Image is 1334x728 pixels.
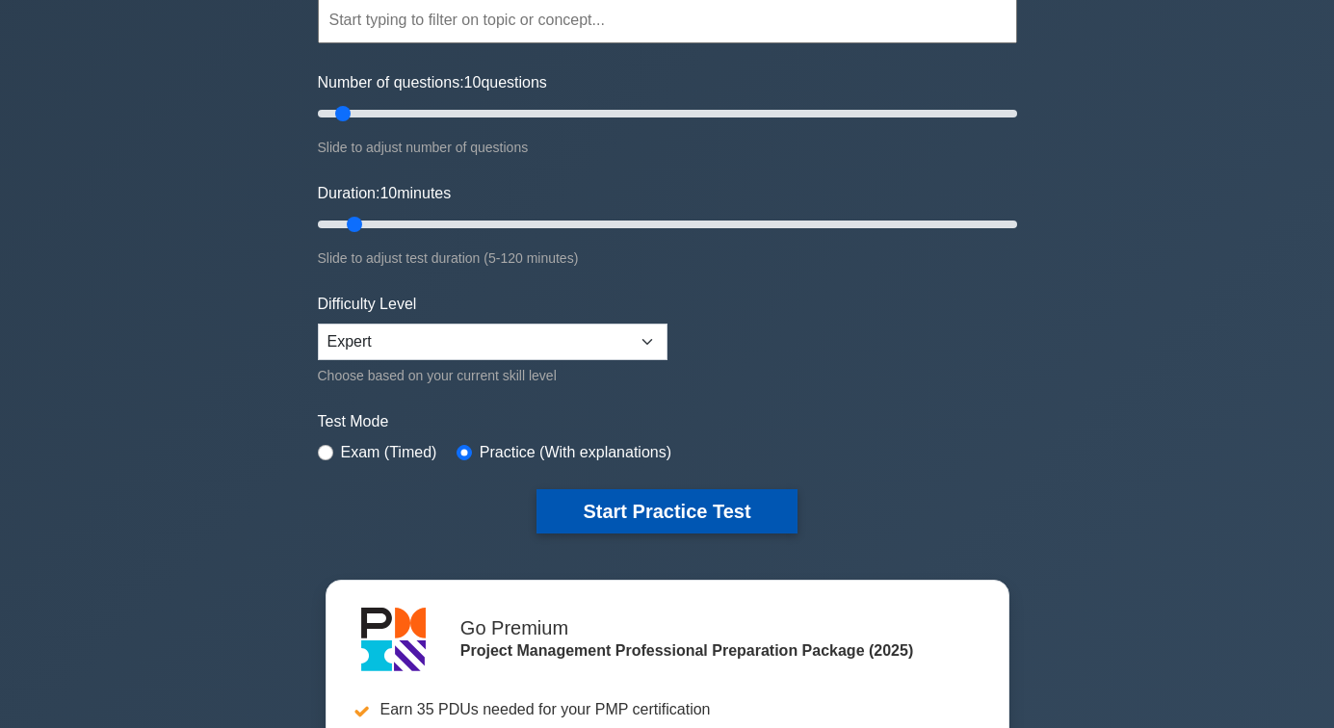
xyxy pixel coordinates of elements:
[318,364,667,387] div: Choose based on your current skill level
[318,182,452,205] label: Duration: minutes
[318,247,1017,270] div: Slide to adjust test duration (5-120 minutes)
[318,136,1017,159] div: Slide to adjust number of questions
[464,74,482,91] span: 10
[379,185,397,201] span: 10
[318,410,1017,433] label: Test Mode
[318,293,417,316] label: Difficulty Level
[536,489,797,533] button: Start Practice Test
[480,441,671,464] label: Practice (With explanations)
[318,71,547,94] label: Number of questions: questions
[341,441,437,464] label: Exam (Timed)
